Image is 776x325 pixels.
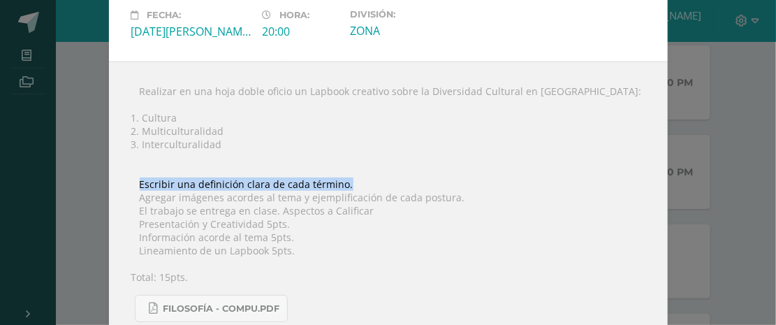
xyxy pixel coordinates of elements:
div: 20:00 [263,24,339,39]
span: Fecha: [147,10,182,20]
div: [DATE][PERSON_NAME] [131,24,251,39]
span: FILOSOFÍA - COMPU.pdf [163,303,280,315]
label: División: [350,9,470,20]
a: FILOSOFÍA - COMPU.pdf [135,295,288,322]
div: ZONA [350,23,470,38]
span: Hora: [280,10,310,20]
